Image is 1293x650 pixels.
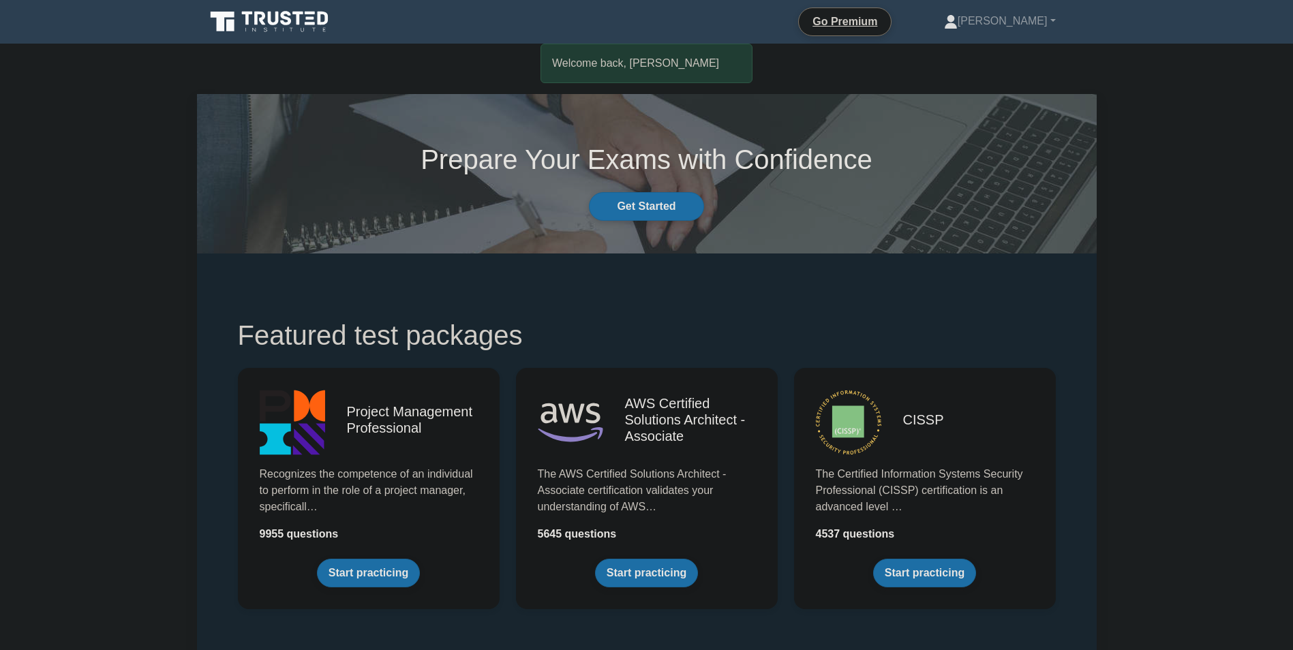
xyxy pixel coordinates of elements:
a: [PERSON_NAME] [911,7,1089,35]
h1: Prepare Your Exams with Confidence [197,143,1097,176]
a: Go Premium [804,13,885,30]
a: Get Started [589,192,703,221]
a: Start practicing [317,559,420,587]
a: Start practicing [873,559,976,587]
a: Start practicing [595,559,698,587]
div: Welcome back, [PERSON_NAME] [541,44,752,83]
h1: Featured test packages [238,319,1056,352]
button: Close [719,44,752,82]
